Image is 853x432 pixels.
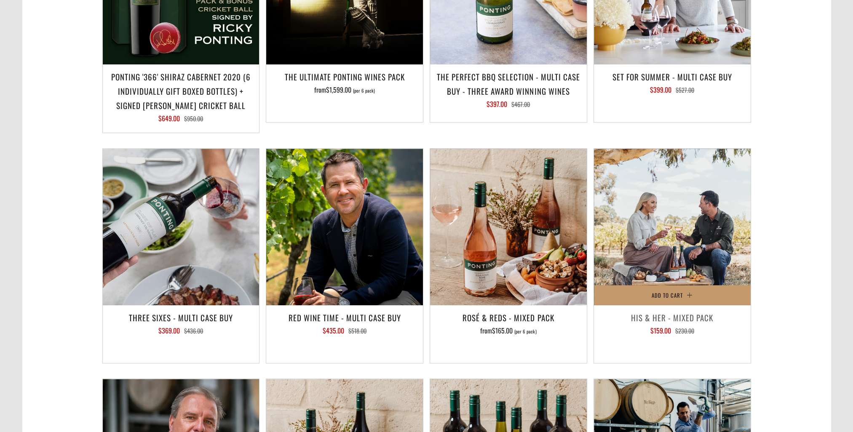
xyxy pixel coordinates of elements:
[270,310,419,325] h3: Red Wine Time - Multi Case Buy
[594,285,751,305] button: Add to Cart
[430,310,587,352] a: Rosé & Reds - Mixed Pack from$165.00 (per 6 pack)
[158,113,180,123] span: $649.00
[107,69,255,113] h3: Ponting '366' Shiraz Cabernet 2020 (6 individually gift boxed bottles) + SIGNED [PERSON_NAME] CRI...
[184,326,203,335] span: $436.00
[511,100,530,109] span: $467.00
[158,325,180,336] span: $369.00
[598,69,746,84] h3: Set For Summer - Multi Case Buy
[348,326,366,335] span: $518.00
[270,69,419,84] h3: The Ultimate Ponting Wines Pack
[676,85,694,94] span: $527.00
[353,88,375,93] span: (per 6 pack)
[652,291,683,299] span: Add to Cart
[184,114,203,123] span: $950.00
[107,310,255,325] h3: Three Sixes - Multi Case Buy
[314,85,375,95] span: from
[323,325,344,336] span: $435.00
[675,326,694,335] span: $230.00
[598,310,746,325] h3: His & Her - Mixed Pack
[103,69,259,122] a: Ponting '366' Shiraz Cabernet 2020 (6 individually gift boxed bottles) + SIGNED [PERSON_NAME] CRI...
[480,325,536,336] span: from
[487,99,507,109] span: $397.00
[326,85,351,95] span: $1,599.00
[430,69,587,112] a: The perfect BBQ selection - MULTI CASE BUY - Three award winning wines $397.00 $467.00
[594,310,751,352] a: His & Her - Mixed Pack $159.00 $230.00
[434,69,583,98] h3: The perfect BBQ selection - MULTI CASE BUY - Three award winning wines
[266,310,423,352] a: Red Wine Time - Multi Case Buy $435.00 $518.00
[650,325,671,336] span: $159.00
[514,329,536,334] span: (per 6 pack)
[650,85,671,95] span: $399.00
[594,69,751,112] a: Set For Summer - Multi Case Buy $399.00 $527.00
[266,69,423,112] a: The Ultimate Ponting Wines Pack from$1,599.00 (per 6 pack)
[492,325,513,336] span: $165.00
[103,310,259,352] a: Three Sixes - Multi Case Buy $369.00 $436.00
[434,310,583,325] h3: Rosé & Reds - Mixed Pack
